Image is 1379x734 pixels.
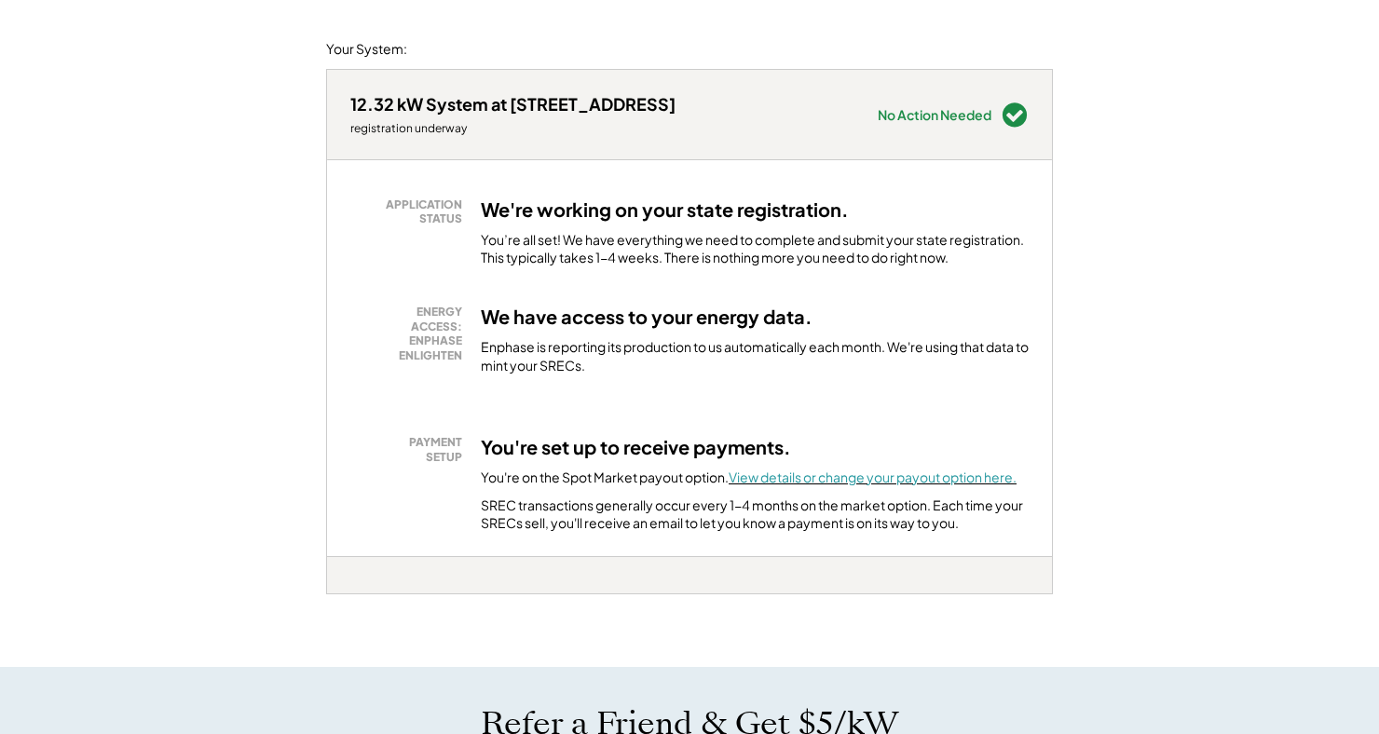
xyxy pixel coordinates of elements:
[350,93,676,115] div: 12.32 kW System at [STREET_ADDRESS]
[878,108,991,121] div: No Action Needed
[481,338,1029,374] div: Enphase is reporting its production to us automatically each month. We're using that data to mint...
[481,197,849,222] h3: We're working on your state registration.
[360,197,462,226] div: APPLICATION STATUS
[481,305,812,329] h3: We have access to your energy data.
[481,496,1029,533] div: SREC transactions generally occur every 1-4 months on the market option. Each time your SRECs sel...
[360,305,462,362] div: ENERGY ACCESS: ENPHASE ENLIGHTEN
[481,435,791,459] h3: You're set up to receive payments.
[326,594,391,602] div: fsczn00s - VA Distributed
[326,40,407,59] div: Your System:
[729,469,1017,485] a: View details or change your payout option here.
[481,231,1029,267] div: You’re all set! We have everything we need to complete and submit your state registration. This t...
[360,435,462,464] div: PAYMENT SETUP
[350,121,676,136] div: registration underway
[481,469,1017,487] div: You're on the Spot Market payout option.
